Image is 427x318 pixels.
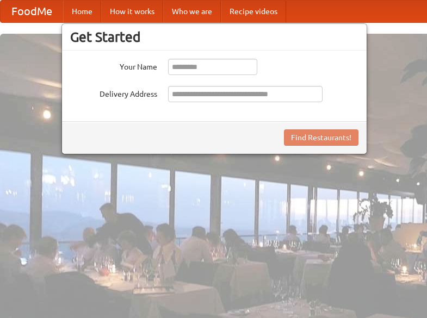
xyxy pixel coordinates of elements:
[70,86,157,99] label: Delivery Address
[63,1,101,22] a: Home
[1,1,63,22] a: FoodMe
[284,129,358,146] button: Find Restaurants!
[163,1,221,22] a: Who we are
[70,29,358,45] h3: Get Started
[70,59,157,72] label: Your Name
[101,1,163,22] a: How it works
[221,1,286,22] a: Recipe videos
